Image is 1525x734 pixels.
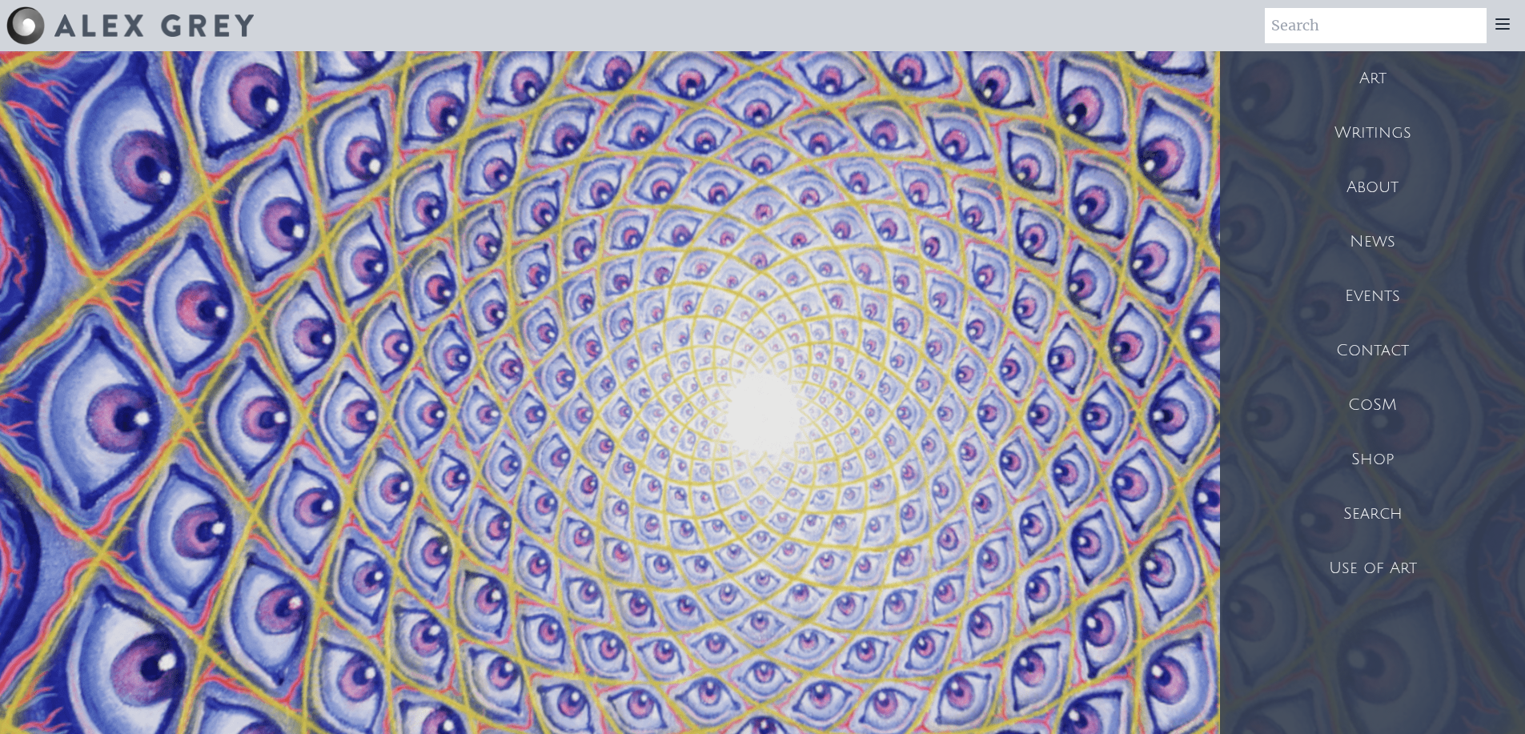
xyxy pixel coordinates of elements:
a: CoSM [1220,378,1525,432]
a: Search [1220,487,1525,541]
a: Art [1220,51,1525,106]
a: Shop [1220,432,1525,487]
input: Search [1265,8,1487,43]
a: Contact [1220,323,1525,378]
a: About [1220,160,1525,215]
a: News [1220,215,1525,269]
a: Use of Art [1220,541,1525,596]
a: Writings [1220,106,1525,160]
a: Events [1220,269,1525,323]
